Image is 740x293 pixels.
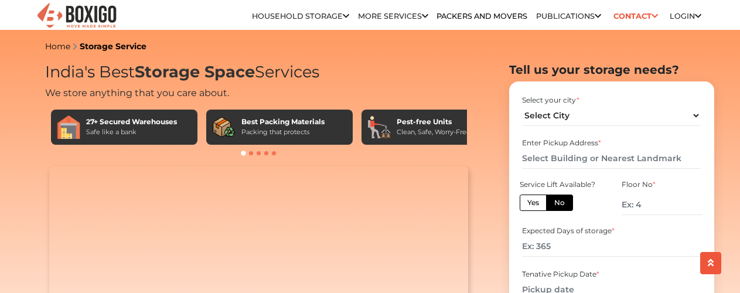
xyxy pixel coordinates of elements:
input: Ex: 365 [522,236,701,257]
div: Best Packing Materials [241,117,325,127]
div: Safe like a bank [86,127,177,137]
div: Floor No [622,179,703,190]
img: 27+ Secured Warehouses [57,115,80,139]
input: Select Building or Nearest Landmark [522,148,701,169]
a: Login [670,12,701,21]
label: No [546,195,573,211]
div: Packing that protects [241,127,325,137]
label: Yes [520,195,547,211]
img: Best Packing Materials [212,115,236,139]
a: Packers and Movers [437,12,527,21]
div: Expected Days of storage [522,226,701,236]
span: We store anything that you care about. [45,87,229,98]
div: Pest-free Units [397,117,470,127]
span: Storage Space [135,62,255,81]
img: Boxigo [36,2,118,30]
a: Storage Service [80,41,146,52]
div: Enter Pickup Address [522,138,701,148]
div: Tenative Pickup Date [522,269,701,280]
div: Service Lift Available? [520,179,601,190]
input: Ex: 4 [622,195,703,215]
a: Publications [536,12,601,21]
div: Clean, Safe, Worry-Free [397,127,470,137]
img: Pest-free Units [367,115,391,139]
a: Contact [609,7,661,25]
div: Select your city [522,95,701,105]
h2: Tell us your storage needs? [509,63,714,77]
a: Home [45,41,70,52]
div: 27+ Secured Warehouses [86,117,177,127]
a: More services [358,12,428,21]
a: Household Storage [252,12,349,21]
button: scroll up [700,252,721,274]
h1: India's Best Services [45,63,473,82]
